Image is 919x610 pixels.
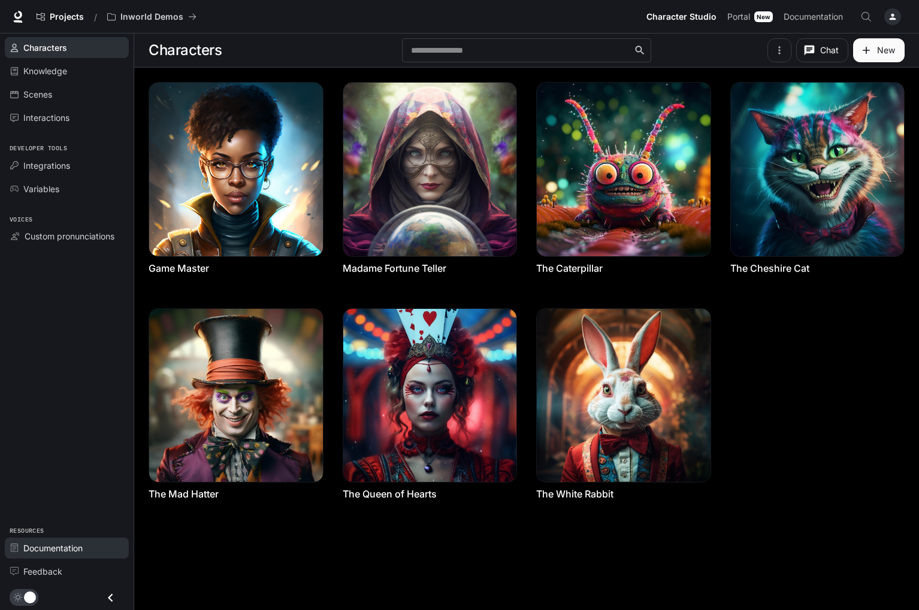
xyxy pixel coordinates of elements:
a: Madame Fortune Teller [343,262,446,275]
a: Go to projects [31,5,89,29]
span: Documentation [23,542,83,554]
a: Variables [5,178,129,199]
a: The Caterpillar [536,262,603,275]
img: The White Rabbit [537,309,711,482]
div: / [89,11,102,23]
span: Projects [50,12,84,22]
img: The Mad Hatter [149,309,323,482]
a: The White Rabbit [536,487,613,500]
a: Custom pronunciations [5,226,129,247]
span: Interactions [23,111,69,124]
a: The Queen of Hearts [343,487,437,500]
a: Game Master [149,262,209,275]
button: New [853,38,905,62]
img: The Caterpillar [537,83,711,256]
a: Scenes [5,84,129,105]
span: Variables [23,183,59,195]
a: The Cheshire Cat [730,262,809,275]
a: Character Studio [642,5,721,29]
a: Knowledge [5,60,129,81]
div: New [754,11,773,22]
img: Game Master [149,83,323,256]
button: Chat [796,38,848,62]
img: The Queen of Hearts [343,309,517,482]
button: Close drawer [97,585,124,610]
a: PortalNew [722,5,778,29]
span: Knowledge [23,65,67,77]
a: Documentation [5,538,129,559]
button: All workspaces [102,5,202,29]
a: Characters [5,37,129,58]
a: Documentation [779,5,852,29]
span: Custom pronunciations [25,230,114,242]
a: Integrations [5,155,129,176]
p: Inworld Demos [120,12,183,22]
a: The Mad Hatter [149,487,219,500]
span: Scenes [23,88,52,101]
span: Integrations [23,159,70,172]
span: Documentation [784,10,843,25]
span: Feedback [23,565,62,578]
img: The Cheshire Cat [731,83,905,256]
span: Dark mode toggle [24,590,36,603]
h1: Characters [149,38,222,62]
span: Characters [23,41,67,54]
button: Open Command Menu [854,5,878,29]
span: Character Studio [646,10,717,25]
a: Interactions [5,107,129,128]
span: Portal [727,10,750,25]
img: Madame Fortune Teller [343,83,517,256]
a: Feedback [5,561,129,582]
